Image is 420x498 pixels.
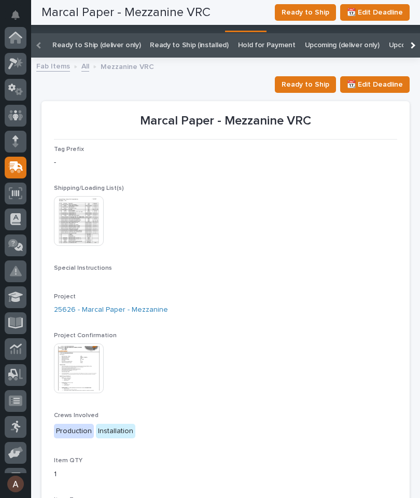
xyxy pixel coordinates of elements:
[54,185,124,191] span: Shipping/Loading List(s)
[54,305,168,315] a: 25626 - Marcal Paper - Mezzanine
[347,78,403,91] span: 📆 Edit Deadline
[5,4,26,26] button: Notifications
[13,10,26,27] div: Notifications
[101,60,154,72] p: Mezzanine VRC
[54,157,397,168] p: -
[54,469,397,480] p: 1
[305,33,380,58] a: Upcoming (deliver only)
[54,294,76,300] span: Project
[52,33,141,58] a: Ready to Ship (deliver only)
[81,60,89,72] a: All
[238,33,296,58] a: Hold for Payment
[54,333,117,339] span: Project Confirmation
[340,76,410,93] button: 📆 Edit Deadline
[36,60,70,72] a: Fab Items
[54,424,94,439] div: Production
[150,33,228,58] a: Ready to Ship (installed)
[54,265,112,271] span: Special Instructions
[54,114,397,129] p: Marcal Paper - Mezzanine VRC
[54,146,84,153] span: Tag Prefix
[96,424,135,439] div: Installation
[5,473,26,495] button: users-avatar
[54,412,99,419] span: Crews Involved
[282,78,329,91] span: Ready to Ship
[54,458,82,464] span: Item QTY
[275,76,336,93] button: Ready to Ship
